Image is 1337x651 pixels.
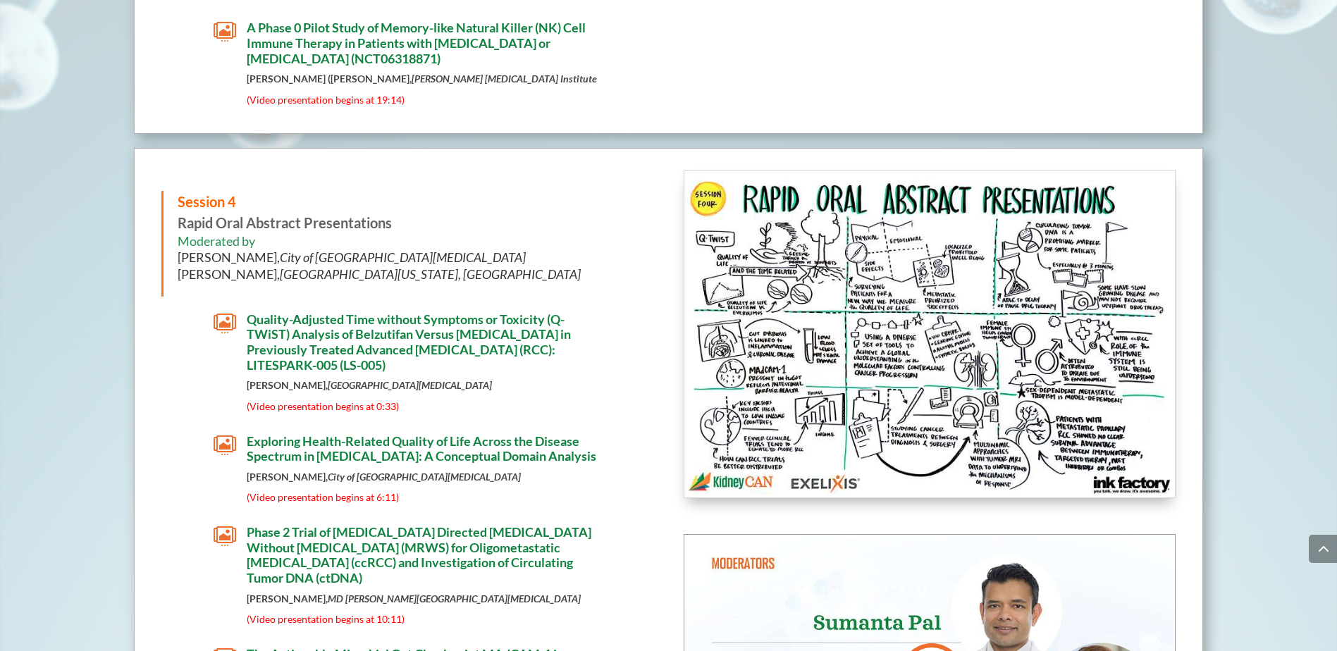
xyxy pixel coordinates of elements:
span: Session 4 [178,193,236,210]
span:  [214,20,236,43]
strong: [PERSON_NAME], [247,379,492,391]
span: (Video presentation begins at 6:11) [247,491,399,503]
span: Exploring Health-Related Quality of Life Across the Disease Spectrum in [MEDICAL_DATA]: A Concept... [247,433,596,464]
span:  [214,312,236,335]
span: [PERSON_NAME], [178,266,581,282]
span:  [214,434,236,457]
span: [PERSON_NAME], [178,249,526,265]
strong: Rapid Oral Abstract Presentations [178,193,392,231]
em: MD [PERSON_NAME][GEOGRAPHIC_DATA][MEDICAL_DATA] [328,593,581,604]
strong: [PERSON_NAME], [247,593,581,604]
span: (Video presentation begins at 19:14) [247,94,405,106]
em: [PERSON_NAME] [MEDICAL_DATA] Institute [412,73,597,85]
h6: Moderated by [178,233,639,290]
img: KidneyCAN_Ink Factory_Board Session 4 [684,170,1175,497]
span: Quality-Adjusted Time without Symptoms or Toxicity (Q-TWiST) Analysis of Belzutifan Versus [MEDIC... [247,311,571,373]
span:  [214,525,236,547]
em: City of [GEOGRAPHIC_DATA][MEDICAL_DATA] [280,249,526,265]
em: City of [GEOGRAPHIC_DATA][MEDICAL_DATA] [328,471,521,483]
span: Phase 2 Trial of [MEDICAL_DATA] Directed [MEDICAL_DATA] Without [MEDICAL_DATA] (MRWS) for Oligome... [247,524,591,585]
em: [GEOGRAPHIC_DATA][US_STATE], [GEOGRAPHIC_DATA] [280,266,581,282]
span: (Video presentation begins at 0:33) [247,400,399,412]
strong: [PERSON_NAME], [247,471,521,483]
span: (Video presentation begins at 10:11) [247,613,405,625]
span: A Phase 0 Pilot Study of Memory-like Natural Killer (NK) Cell Immune Therapy in Patients with [ME... [247,20,586,66]
em: [GEOGRAPHIC_DATA][MEDICAL_DATA] [328,379,492,391]
strong: [PERSON_NAME] ([PERSON_NAME], [247,73,597,85]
